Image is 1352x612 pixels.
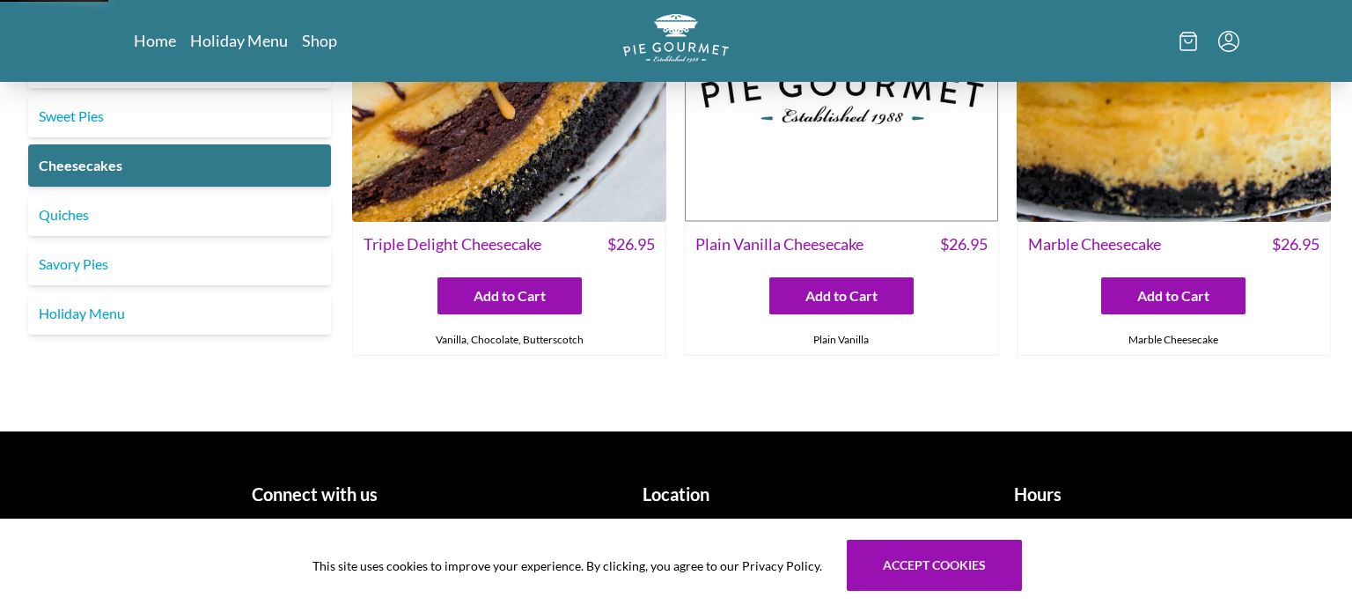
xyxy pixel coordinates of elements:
h1: Location [503,481,850,507]
a: Quiches [28,194,331,236]
a: Holiday Menu [28,292,331,335]
a: Sweet Pies [28,95,331,137]
div: Plain Vanilla [685,325,997,355]
a: Holiday Menu [190,30,288,51]
span: This site uses cookies to improve your experience. By clicking, you agree to our Privacy Policy. [312,557,822,575]
a: Logo [623,14,729,68]
button: Add to Cart [1101,277,1245,314]
h1: Connect with us [141,481,489,507]
span: $ 26.95 [607,232,655,256]
a: Savory Pies [28,243,331,285]
span: $ 26.95 [940,232,988,256]
button: Accept cookies [847,540,1022,591]
button: Add to Cart [769,277,914,314]
a: Cheesecakes [28,144,331,187]
span: Plain Vanilla Cheesecake [695,232,863,256]
div: Marble Cheesecake [1018,325,1330,355]
h1: Hours [863,481,1211,507]
button: Add to Cart [437,277,582,314]
span: Triple Delight Cheesecake [364,232,541,256]
img: logo [623,14,729,63]
span: Add to Cart [805,285,878,306]
span: Add to Cart [1137,285,1209,306]
button: Menu [1218,31,1239,52]
div: Vanilla, Chocolate, Butterscotch [353,325,665,355]
a: Home [134,30,176,51]
span: Add to Cart [474,285,546,306]
span: $ 26.95 [1272,232,1319,256]
a: Shop [302,30,337,51]
span: Marble Cheesecake [1028,232,1161,256]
